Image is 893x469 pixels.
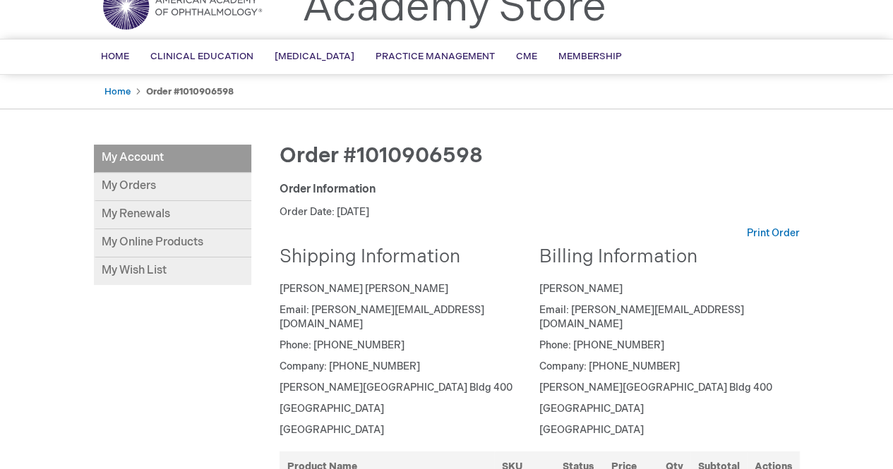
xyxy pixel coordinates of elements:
[280,424,384,436] span: [GEOGRAPHIC_DATA]
[558,51,622,62] span: Membership
[101,51,129,62] span: Home
[94,201,251,229] a: My Renewals
[94,173,251,201] a: My Orders
[539,283,623,295] span: [PERSON_NAME]
[747,226,800,240] a: Print Order
[280,205,800,219] p: Order Date: [DATE]
[150,51,253,62] span: Clinical Education
[376,51,495,62] span: Practice Management
[539,248,789,268] h2: Billing Information
[539,360,680,372] span: Company: [PHONE_NUMBER]
[539,339,664,351] span: Phone: [PHONE_NUMBER]
[94,229,251,257] a: My Online Products
[539,403,644,415] span: [GEOGRAPHIC_DATA]
[280,143,483,169] span: Order #1010906598
[104,86,131,97] a: Home
[539,424,644,436] span: [GEOGRAPHIC_DATA]
[280,339,404,351] span: Phone: [PHONE_NUMBER]
[280,403,384,415] span: [GEOGRAPHIC_DATA]
[280,382,513,394] span: [PERSON_NAME][GEOGRAPHIC_DATA] Bldg 400
[146,86,234,97] strong: Order #1010906598
[275,51,354,62] span: [MEDICAL_DATA]
[280,248,529,268] h2: Shipping Information
[280,182,800,198] div: Order Information
[280,304,484,330] span: Email: [PERSON_NAME][EMAIL_ADDRESS][DOMAIN_NAME]
[280,283,448,295] span: [PERSON_NAME] [PERSON_NAME]
[539,304,744,330] span: Email: [PERSON_NAME][EMAIL_ADDRESS][DOMAIN_NAME]
[280,360,420,372] span: Company: [PHONE_NUMBER]
[94,257,251,285] a: My Wish List
[516,51,537,62] span: CME
[539,382,772,394] span: [PERSON_NAME][GEOGRAPHIC_DATA] Bldg 400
